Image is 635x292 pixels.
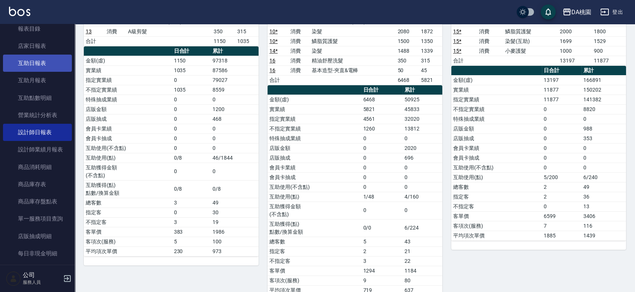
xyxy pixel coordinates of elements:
[310,27,396,36] td: 染髮
[451,153,542,163] td: 會員卡抽成
[558,36,592,46] td: 1699
[211,85,259,95] td: 8559
[3,72,72,89] a: 互助月報表
[172,153,211,163] td: 0/8
[581,163,626,172] td: 0
[541,4,556,19] button: save
[269,19,272,25] a: 3
[172,143,211,153] td: 0
[84,104,172,114] td: 店販金額
[558,46,592,56] td: 1000
[451,172,542,182] td: 互助使用(點)
[84,208,172,217] td: 指定客
[542,143,582,153] td: 0
[310,36,396,46] td: 鱗脂質護髮
[581,192,626,202] td: 36
[172,237,211,246] td: 5
[268,202,361,219] td: 互助獲得金額 (不含點)
[451,192,542,202] td: 指定客
[211,208,259,217] td: 30
[419,36,442,46] td: 1350
[451,221,542,231] td: 客項次(服務)
[542,192,582,202] td: 2
[84,36,105,46] td: 合計
[403,219,442,237] td: 6/224
[451,124,542,133] td: 店販金額
[84,246,172,256] td: 平均項次單價
[211,124,259,133] td: 0
[581,124,626,133] td: 988
[84,163,172,180] td: 互助獲得金額 (不含點)
[211,46,259,56] th: 累計
[542,231,582,240] td: 1885
[235,36,259,46] td: 1035
[542,75,582,85] td: 13197
[451,163,542,172] td: 互助使用(不含點)
[268,143,361,153] td: 店販金額
[542,85,582,95] td: 11877
[268,256,361,266] td: 不指定客
[403,163,442,172] td: 0
[581,75,626,85] td: 166891
[211,75,259,85] td: 79027
[211,114,259,124] td: 468
[403,85,442,95] th: 累計
[597,5,626,19] button: 登出
[172,46,211,56] th: 日合計
[84,75,172,85] td: 指定實業績
[419,75,442,85] td: 5821
[419,27,442,36] td: 1872
[361,95,402,104] td: 6468
[3,124,72,141] a: 設計師日報表
[172,246,211,256] td: 230
[451,66,626,241] table: a dense table
[542,153,582,163] td: 0
[396,27,419,36] td: 2080
[361,266,402,276] td: 1294
[268,172,361,182] td: 會員卡抽成
[361,104,402,114] td: 5821
[3,37,72,55] a: 店家日報表
[592,46,626,56] td: 900
[212,27,235,36] td: 350
[403,202,442,219] td: 0
[403,266,442,276] td: 1184
[403,114,442,124] td: 32020
[23,271,61,279] h5: 公司
[310,46,396,56] td: 染髮
[84,65,172,75] td: 實業績
[419,65,442,75] td: 45
[396,56,419,65] td: 350
[126,27,212,36] td: A級剪髮
[84,217,172,227] td: 不指定客
[542,163,582,172] td: 0
[84,133,172,143] td: 會員卡抽成
[451,104,542,114] td: 不指定實業績
[289,56,309,65] td: 消費
[542,133,582,143] td: 0
[581,172,626,182] td: 6/240
[310,65,396,75] td: 基本造型-夾直&電棒
[310,56,396,65] td: 精油舒壓洗髮
[558,56,592,65] td: 13197
[211,217,259,227] td: 19
[172,163,211,180] td: 0
[396,75,419,85] td: 6468
[172,217,211,227] td: 3
[542,104,582,114] td: 0
[172,95,211,104] td: 0
[86,28,92,34] a: 13
[419,46,442,56] td: 1339
[581,143,626,153] td: 0
[451,143,542,153] td: 會員卡業績
[581,104,626,114] td: 8820
[542,66,582,76] th: 日合計
[503,36,558,46] td: 染髮(互助)
[211,163,259,180] td: 0
[3,245,72,262] a: 每日非現金明細
[581,66,626,76] th: 累計
[212,36,235,46] td: 1150
[211,133,259,143] td: 0
[84,237,172,246] td: 客項次(服務)
[581,221,626,231] td: 116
